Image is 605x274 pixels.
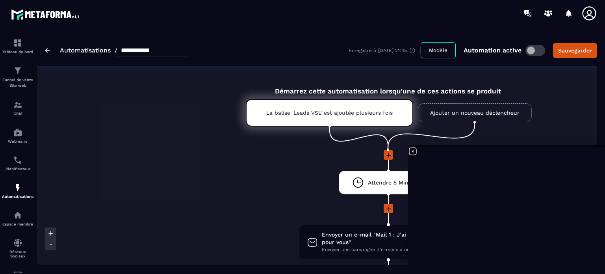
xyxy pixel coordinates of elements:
[13,238,22,248] img: social-network
[558,47,592,54] div: Sauvegarder
[2,32,33,60] a: formationformationTableau de bord
[2,139,33,144] p: Webinaire
[378,48,407,53] p: [DATE] 21:45
[2,94,33,122] a: formationformationCRM
[2,177,33,205] a: automationsautomationsAutomatisations
[2,222,33,226] p: Espace membre
[2,232,33,264] a: social-networksocial-networkRéseaux Sociaux
[60,47,111,54] a: Automatisations
[421,42,456,58] button: Modèle
[464,47,521,54] p: Automation active
[349,47,421,54] div: Enregistré à
[13,128,22,137] img: automations
[11,7,82,22] img: logo
[13,211,22,220] img: automations
[13,38,22,48] img: formation
[322,231,469,246] span: Envoyer un e-mail "Mail 1 : J’ai un cadeau unique pour vous"
[2,60,33,94] a: formationformationTunnel de vente Site web
[2,50,33,54] p: Tableau de bord
[13,100,22,110] img: formation
[13,66,22,75] img: formation
[2,149,33,177] a: schedulerschedulerPlanificateur
[2,112,33,116] p: CRM
[418,103,532,122] a: Ajouter un nouveau déclencheur
[322,246,469,253] span: Envoyer une campagne d'e-mails à un contact.
[2,122,33,149] a: automationsautomationsWebinaire
[45,48,50,53] img: arrow
[2,250,33,258] p: Réseaux Sociaux
[2,77,33,88] p: Tunnel de vente Site web
[368,179,424,186] span: Attendre 5 Minute(s)
[2,167,33,171] p: Planificateur
[2,205,33,232] a: automationsautomationsEspace membre
[2,194,33,199] p: Automatisations
[115,47,117,54] span: /
[266,110,393,116] p: La balise 'Leads VSL' est ajoutée plusieurs fois
[13,183,22,192] img: automations
[13,155,22,165] img: scheduler
[226,78,550,95] div: Démarrez cette automatisation lorsqu'une de ces actions se produit
[553,43,597,58] button: Sauvegarder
